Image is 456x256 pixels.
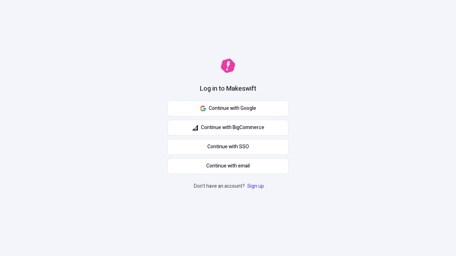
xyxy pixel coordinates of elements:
p: Don't have an account? [194,182,265,190]
button: Continue with Google [167,101,289,116]
a: Sign up [246,182,265,190]
button: Continue with BigCommerce [167,120,289,135]
button: Continue with email [167,158,289,174]
a: Continue with SSO [167,139,289,155]
span: Continue with email [206,162,250,170]
span: Continue with Google [209,105,256,112]
h1: Log in to Makeswift [200,84,256,94]
span: Continue with BigCommerce [201,124,264,132]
